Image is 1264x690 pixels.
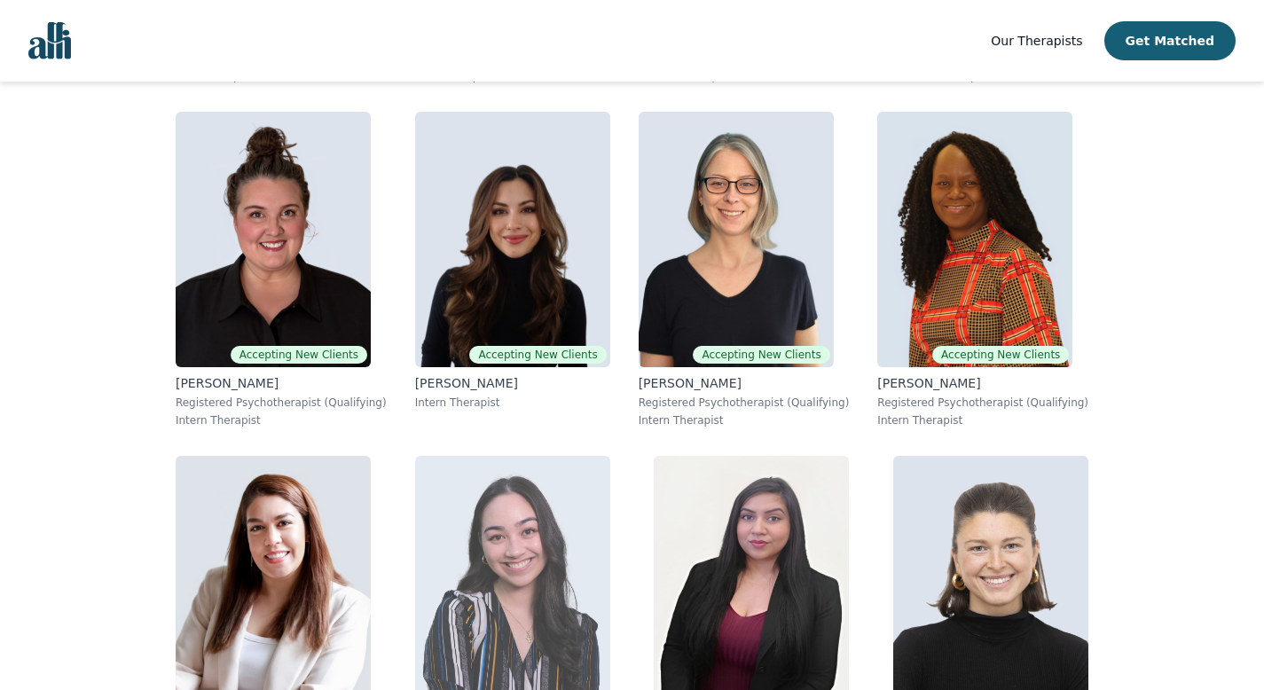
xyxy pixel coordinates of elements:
p: Registered Psychotherapist (Qualifying) [639,396,850,410]
p: Intern Therapist [415,396,610,410]
span: Accepting New Clients [693,346,829,364]
a: Janelle_RushtonAccepting New Clients[PERSON_NAME]Registered Psychotherapist (Qualifying)Intern Th... [161,98,401,442]
img: Meghan_Dudley [639,112,834,367]
span: Our Therapists [991,34,1082,48]
p: [PERSON_NAME] [176,374,387,392]
button: Get Matched [1104,21,1236,60]
p: [PERSON_NAME] [415,374,610,392]
p: Registered Psychotherapist (Qualifying) [877,396,1088,410]
span: Accepting New Clients [469,346,606,364]
a: Saba_SalemiAccepting New Clients[PERSON_NAME]Intern Therapist [401,98,624,442]
a: Grace_NyamweyaAccepting New Clients[PERSON_NAME]Registered Psychotherapist (Qualifying)Intern The... [863,98,1103,442]
p: Intern Therapist [877,413,1088,427]
p: Registered Psychotherapist (Qualifying) [176,396,387,410]
a: Our Therapists [991,30,1082,51]
img: alli logo [28,22,71,59]
span: Accepting New Clients [932,346,1069,364]
img: Saba_Salemi [415,112,610,367]
img: Grace_Nyamweya [877,112,1072,367]
p: Intern Therapist [176,413,387,427]
span: Accepting New Clients [231,346,367,364]
p: Intern Therapist [639,413,850,427]
img: Janelle_Rushton [176,112,371,367]
p: [PERSON_NAME] [639,374,850,392]
a: Meghan_DudleyAccepting New Clients[PERSON_NAME]Registered Psychotherapist (Qualifying)Intern Ther... [624,98,864,442]
p: [PERSON_NAME] [877,374,1088,392]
